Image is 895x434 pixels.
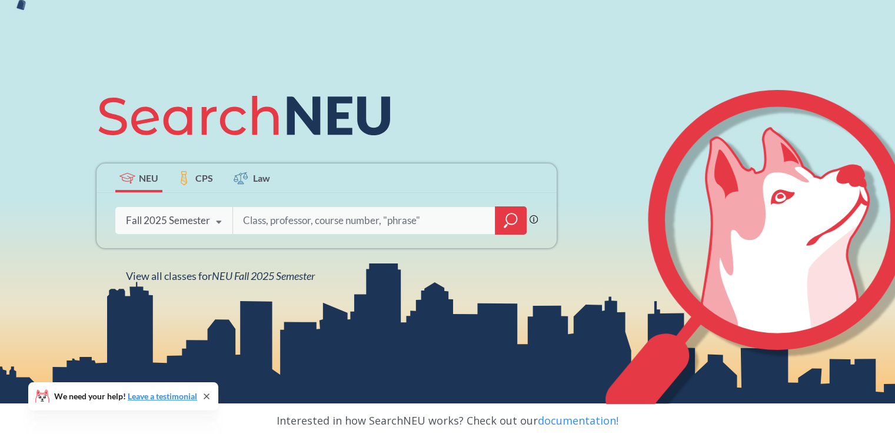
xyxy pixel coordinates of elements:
span: CPS [195,171,213,185]
svg: magnifying glass [504,212,518,229]
div: magnifying glass [495,206,527,235]
span: View all classes for [126,269,315,282]
div: Fall 2025 Semester [126,214,210,227]
a: documentation! [538,413,618,428]
span: We need your help! [54,392,197,400]
span: NEU Fall 2025 Semester [212,269,315,282]
span: Law [253,171,270,185]
a: Leave a testimonial [128,391,197,401]
span: NEU [139,171,158,185]
input: Class, professor, course number, "phrase" [242,208,487,233]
